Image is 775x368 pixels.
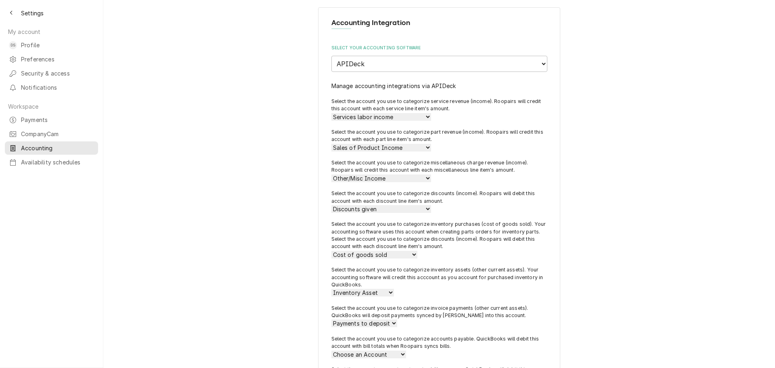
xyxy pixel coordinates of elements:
p: Select the account you use to categorize inventory assets (other current assets). Your accounting... [331,266,547,288]
a: Accounting [5,141,98,155]
div: DS [9,41,17,49]
span: Preferences [21,55,94,63]
span: Notifications [21,83,94,92]
span: Availability schedules [21,158,94,166]
a: Manage accounting integrations via APIDeck [331,82,456,89]
span: CompanyCam [21,130,94,138]
p: Select the account you use to categorize part revenue (income). Roopairs will credit this account... [331,128,547,143]
a: DSDavid Silvestre's AvatarProfile [5,38,98,52]
a: CompanyCam [5,127,98,141]
span: Accounting [21,144,94,152]
span: Payments [21,116,94,124]
p: Select the account you use to categorize service revenue (income). Roopairs will credit this acco... [331,98,547,113]
a: Payments [5,113,98,126]
button: Back to previous page [5,6,18,19]
a: Preferences [5,53,98,66]
div: David Silvestre's Avatar [9,41,17,49]
div: Button Group Row [331,82,547,90]
p: Select the account you use to categorize invoice payments (other current assets). QuickBooks will... [331,305,547,320]
span: Panel Header [331,17,547,28]
a: Availability schedules [5,156,98,169]
p: Select the account you use to categorize accounts payable. QuickBooks will debit this account wit... [331,335,547,350]
p: Select the account you use to categorize inventory purchases (cost of goods sold). Your accountin... [331,221,547,250]
label: Select your accounting software [331,45,547,51]
span: Profile [21,41,94,49]
a: Notifications [5,81,98,94]
span: Settings [21,9,44,17]
a: Security & access [5,67,98,80]
p: Select the account you use to categorize miscellaneous charge revenue (income). Roopairs will cre... [331,159,547,174]
p: Select the account you use to categorize discounts (income). Roopairs will debit this account wit... [331,190,547,205]
span: Security & access [21,69,94,78]
div: Panel Information [331,17,547,35]
div: Choose Intergration [331,45,547,72]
